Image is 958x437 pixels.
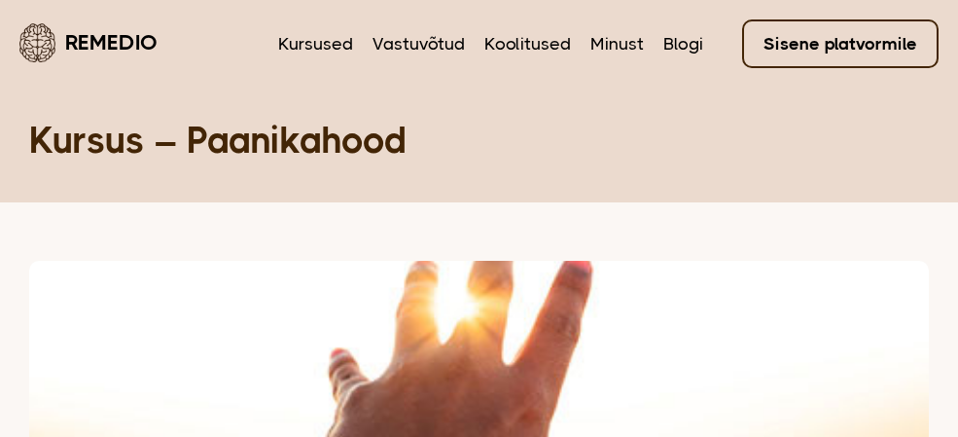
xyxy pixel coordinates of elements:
a: Kursused [278,31,353,56]
a: Minust [590,31,644,56]
a: Remedio [19,19,158,65]
a: Koolitused [484,31,571,56]
a: Sisene platvormile [742,19,939,68]
a: Blogi [663,31,703,56]
a: Vastuvõtud [373,31,465,56]
h1: Kursus – Paanikahood [29,117,958,164]
img: Remedio logo [19,23,55,62]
